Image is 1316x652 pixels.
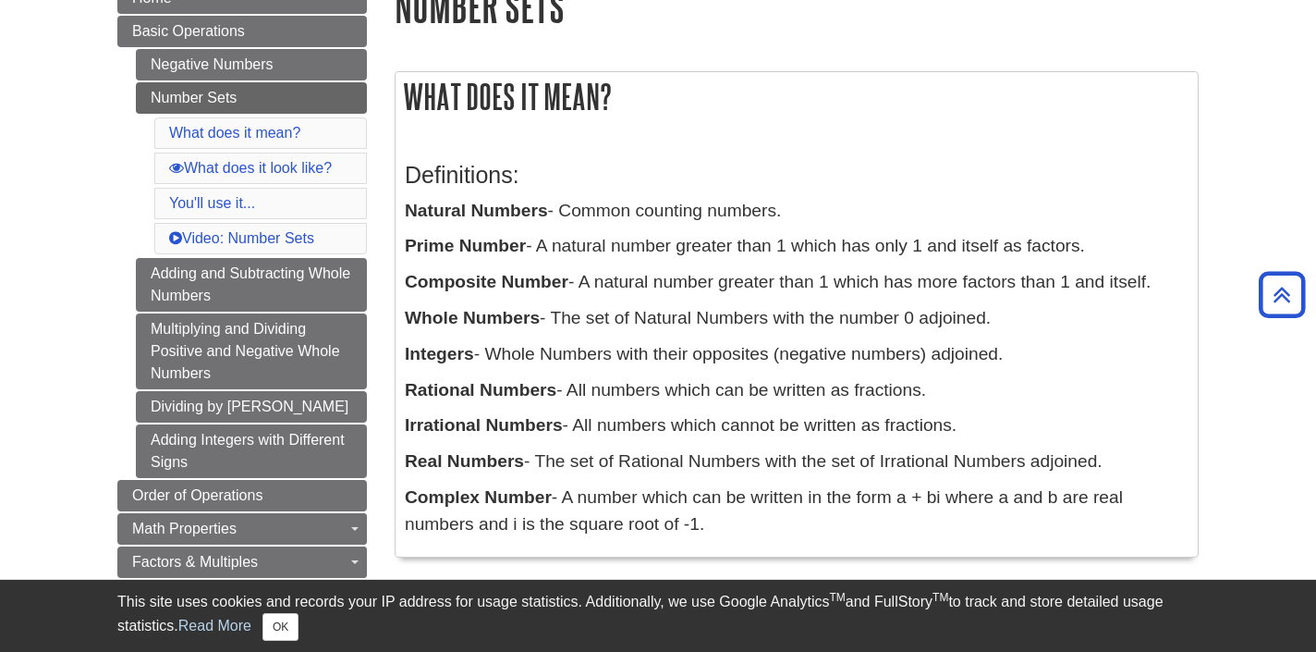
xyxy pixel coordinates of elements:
a: Back to Top [1252,282,1311,307]
span: Factors & Multiples [132,554,258,570]
b: Irrational Numbers [405,415,563,435]
sup: TM [829,591,845,604]
b: Complex Number [405,487,552,507]
a: Basic Operations [117,16,367,47]
b: Composite Number [405,272,568,291]
button: Close [262,613,299,641]
b: Rational Numbers [405,380,556,400]
span: Order of Operations [132,487,262,503]
a: Number Sets [136,82,367,114]
a: Negative Numbers [136,49,367,80]
span: Math Properties [132,521,237,536]
p: - The set of Rational Numbers with the set of Irrational Numbers adjoined. [405,449,1188,475]
h3: Definitions: [405,162,1188,189]
p: - All numbers which can be written as fractions. [405,377,1188,404]
a: Order of Operations [117,480,367,511]
p: - Common counting numbers. [405,198,1188,225]
a: Read More [178,618,251,634]
span: Basic Operations [132,23,245,39]
p: - All numbers which cannot be written as fractions. [405,412,1188,439]
b: Natural Numbers [405,201,548,220]
p: - A natural number greater than 1 which has only 1 and itself as factors. [405,233,1188,260]
h2: What does it mean? [396,72,1198,121]
a: Adding and Subtracting Whole Numbers [136,258,367,312]
a: Adding Integers with Different Signs [136,424,367,478]
b: Integers [405,344,474,363]
p: - Whole Numbers with their opposites (negative numbers) adjoined. [405,341,1188,368]
a: Dividing by [PERSON_NAME] [136,391,367,423]
b: Whole Numbers [405,308,540,327]
p: - The set of Natural Numbers with the number 0 adjoined. [405,305,1188,332]
a: Video: Number Sets [169,230,314,246]
p: - A number which can be written in the form a + bi where a and b are real numbers and i is the sq... [405,485,1188,538]
b: Real Numbers [405,451,524,471]
a: What does it mean? [169,125,300,141]
a: You'll use it... [169,195,255,211]
a: Multiplying and Dividing Positive and Negative Whole Numbers [136,314,367,389]
a: Factors & Multiples [117,547,367,578]
div: This site uses cookies and records your IP address for usage statistics. Additionally, we use Goo... [117,591,1199,641]
sup: TM [932,591,948,604]
a: What does it look like? [169,160,332,176]
a: Math Properties [117,513,367,545]
b: Prime Number [405,236,526,255]
p: - A natural number greater than 1 which has more factors than 1 and itself. [405,269,1188,296]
